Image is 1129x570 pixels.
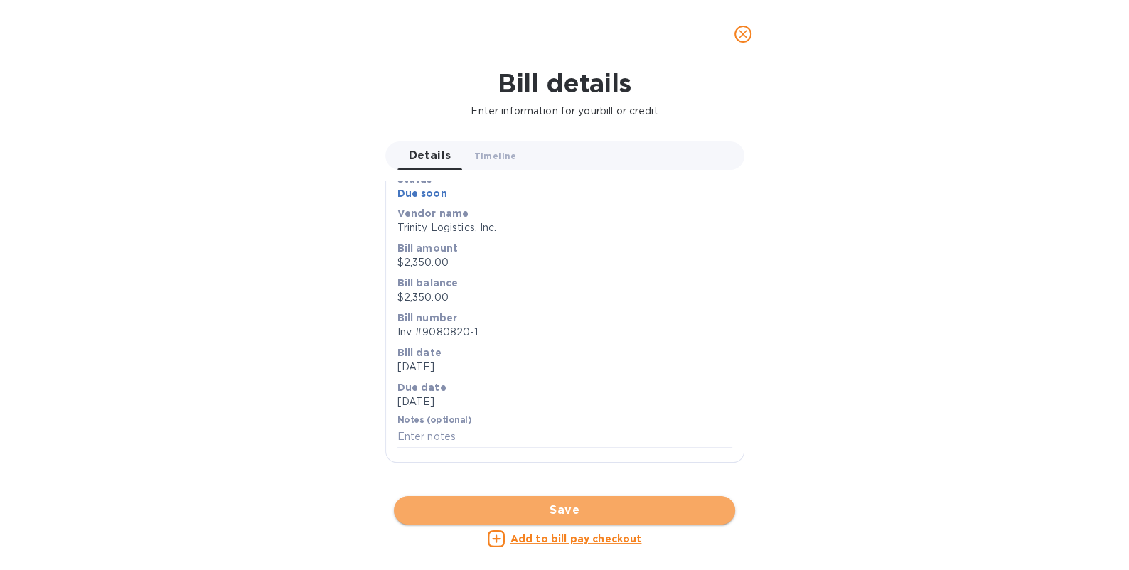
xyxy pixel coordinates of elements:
[397,242,459,254] b: Bill amount
[397,382,446,393] b: Due date
[11,68,1118,98] h1: Bill details
[397,416,472,425] label: Notes (optional)
[510,533,642,544] u: Add to bill pay checkout
[397,325,732,340] p: Inv #9080820-1
[397,347,442,358] b: Bill date
[11,104,1118,119] p: Enter information for your bill or credit
[397,312,458,323] b: Bill number
[726,17,760,51] button: close
[397,394,732,409] p: [DATE]
[397,255,732,270] p: $2,350.00
[397,186,732,200] p: Due soon
[409,146,451,166] span: Details
[397,360,732,375] p: [DATE]
[397,290,732,305] p: $2,350.00
[394,496,735,525] button: Save
[397,208,469,219] b: Vendor name
[397,426,732,448] input: Enter notes
[405,502,724,519] span: Save
[474,149,517,163] span: Timeline
[397,277,459,289] b: Bill balance
[397,220,732,235] p: Trinity Logistics, Inc.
